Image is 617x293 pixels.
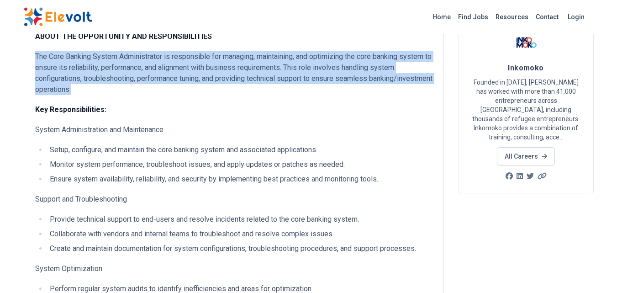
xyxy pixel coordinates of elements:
[35,194,432,205] p: Support and Troubleshooting
[47,229,432,240] li: Collaborate with vendors and internal teams to troubleshoot and resolve complex issues.
[508,64,544,72] span: Inkomoko
[47,174,432,185] li: Ensure system availability, reliability, and security by implementing best practices and monitori...
[24,7,92,27] img: Elevolt
[47,243,432,254] li: Create and maintain documentation for system configurations, troubleshooting procedures, and supp...
[47,144,432,155] li: Setup, configure, and maintain the core banking system and associated applications.
[47,214,432,225] li: Provide technical support to end-users and resolve incidents related to the core banking system.
[35,32,212,41] strong: ABOUT THE OPPORTUNITY AND RESPONSIBILITIES
[562,8,590,26] a: Login
[35,105,106,114] strong: Key Responsibilities:
[515,31,538,54] img: Inkomoko
[35,263,432,274] p: System Optimization
[497,147,555,165] a: All Careers
[571,249,617,293] iframe: Chat Widget
[532,10,562,24] a: Contact
[35,124,432,135] p: System Administration and Maintenance
[35,51,432,95] p: The Core Banking System Administrator is responsible for managing, maintaining, and optimizing th...
[454,10,492,24] a: Find Jobs
[492,10,532,24] a: Resources
[429,10,454,24] a: Home
[47,159,432,170] li: Monitor system performance, troubleshoot issues, and apply updates or patches as needed.
[470,78,582,142] p: Founded in [DATE], [PERSON_NAME] has worked with more than 41,000 entrepreneurs across [GEOGRAPHI...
